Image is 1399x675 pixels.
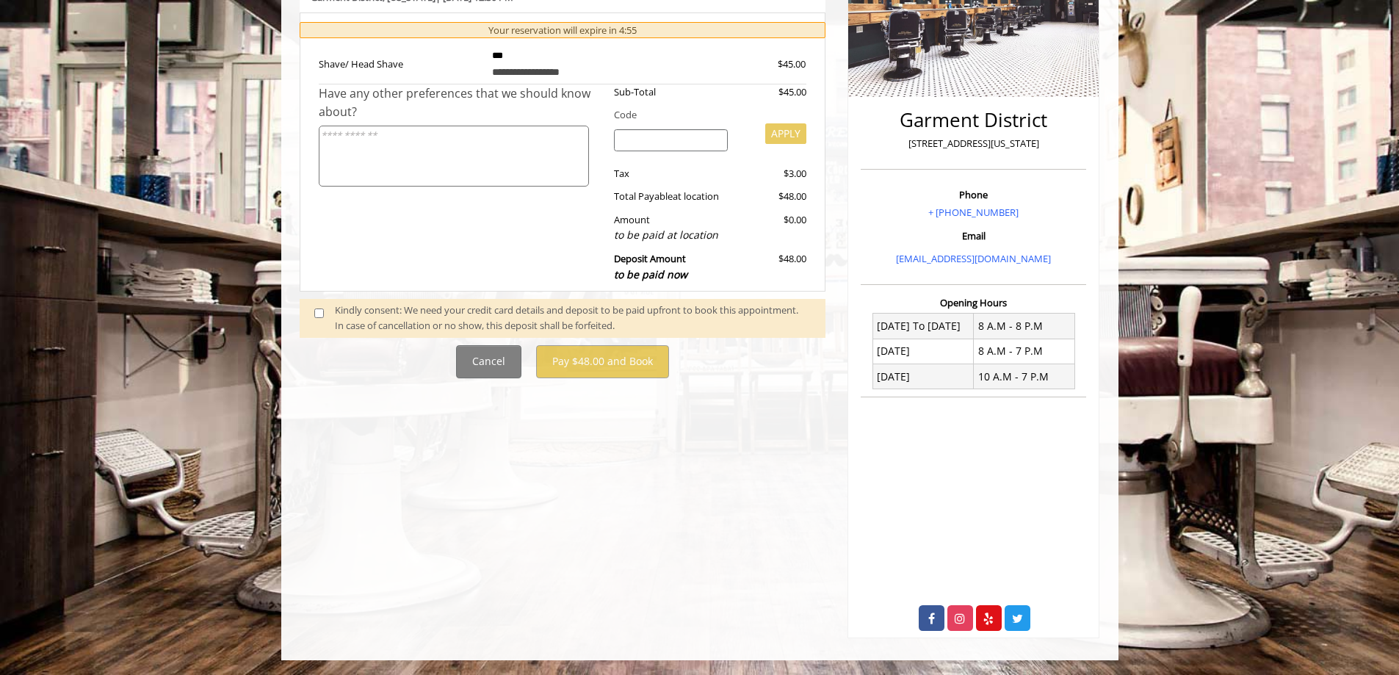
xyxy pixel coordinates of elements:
[614,252,687,281] b: Deposit Amount
[739,189,806,204] div: $48.00
[603,84,739,100] div: Sub-Total
[739,84,806,100] div: $45.00
[974,364,1075,389] td: 10 A.M - 7 P.M
[456,345,521,378] button: Cancel
[319,84,604,122] div: Have any other preferences that we should know about?
[872,314,974,339] td: [DATE] To [DATE]
[355,26,360,39] span: S
[725,57,806,72] div: $45.00
[928,206,1019,219] a: + [PHONE_NUMBER]
[614,227,728,243] div: to be paid at location
[896,252,1051,265] a: [EMAIL_ADDRESS][DOMAIN_NAME]
[872,364,974,389] td: [DATE]
[974,314,1075,339] td: 8 A.M - 8 P.M
[335,303,811,333] div: Kindly consent: We need your credit card details and deposit to be paid upfront to book this appo...
[603,212,739,244] div: Amount
[864,189,1082,200] h3: Phone
[536,345,669,378] button: Pay $48.00 and Book
[872,339,974,364] td: [DATE]
[603,189,739,204] div: Total Payable
[673,189,719,203] span: at location
[765,123,806,144] button: APPLY
[864,109,1082,131] h2: Garment District
[739,251,806,283] div: $48.00
[739,166,806,181] div: $3.00
[864,231,1082,241] h3: Email
[739,212,806,244] div: $0.00
[300,22,826,39] div: Your reservation will expire in 4:55
[861,297,1086,308] h3: Opening Hours
[603,107,806,123] div: Code
[864,136,1082,151] p: [STREET_ADDRESS][US_STATE]
[319,41,482,84] td: Shave/ Head Shave
[974,339,1075,364] td: 8 A.M - 7 P.M
[603,166,739,181] div: Tax
[614,267,687,281] span: to be paid now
